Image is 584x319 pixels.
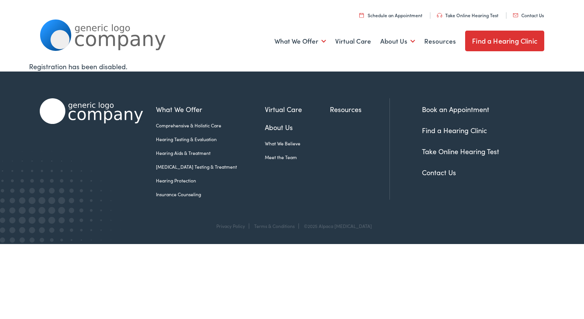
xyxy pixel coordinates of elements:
a: Hearing Aids & Treatment [156,150,265,156]
img: utility icon [359,13,364,18]
a: Terms & Conditions [254,223,295,229]
img: utility icon [437,13,442,18]
a: Contact Us [513,12,544,18]
a: Resources [330,104,389,114]
a: Resources [424,27,456,55]
a: Privacy Policy [216,223,245,229]
a: Find a Hearing Clinic [422,125,487,135]
a: Hearing Testing & Evaluation [156,136,265,143]
a: What We Offer [156,104,265,114]
a: Virtual Care [265,104,330,114]
a: Find a Hearing Clinic [465,31,544,51]
a: Hearing Protection [156,177,265,184]
a: Take Online Hearing Test [437,12,498,18]
a: Meet the Team [265,154,330,161]
a: [MEDICAL_DATA] Testing & Treatment [156,163,265,170]
img: Alpaca Audiology [40,98,143,124]
div: ©2025 Alpaca [MEDICAL_DATA] [300,223,372,229]
a: Contact Us [422,168,456,177]
a: About Us [380,27,415,55]
a: Take Online Hearing Test [422,146,499,156]
a: What We Believe [265,140,330,147]
div: Registration has been disabled. [29,61,555,72]
a: Book an Appointment [422,104,489,114]
img: utility icon [513,13,518,17]
a: Schedule an Appointment [359,12,422,18]
a: What We Offer [274,27,326,55]
a: About Us [265,122,330,132]
a: Comprehensive & Holistic Care [156,122,265,129]
a: Insurance Counseling [156,191,265,198]
a: Virtual Care [335,27,371,55]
